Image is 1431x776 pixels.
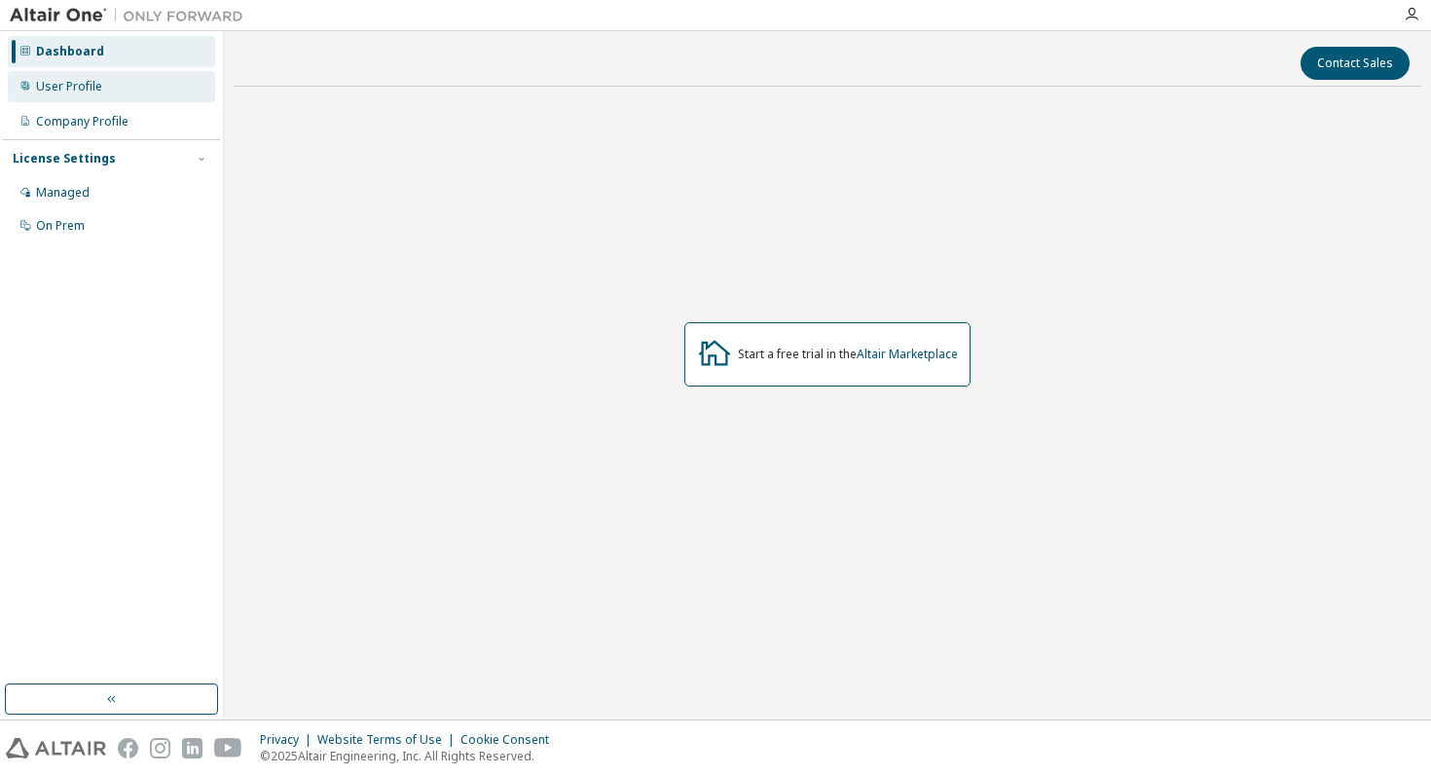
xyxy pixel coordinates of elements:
[260,732,317,748] div: Privacy
[6,738,106,758] img: altair_logo.svg
[36,185,90,201] div: Managed
[150,738,170,758] img: instagram.svg
[36,44,104,59] div: Dashboard
[460,732,561,748] div: Cookie Consent
[10,6,253,25] img: Altair One
[260,748,561,764] p: © 2025 Altair Engineering, Inc. All Rights Reserved.
[36,114,128,129] div: Company Profile
[214,738,242,758] img: youtube.svg
[857,346,958,362] a: Altair Marketplace
[118,738,138,758] img: facebook.svg
[36,218,85,234] div: On Prem
[13,151,116,166] div: License Settings
[738,347,958,362] div: Start a free trial in the
[1301,47,1410,80] button: Contact Sales
[182,738,202,758] img: linkedin.svg
[36,79,102,94] div: User Profile
[317,732,460,748] div: Website Terms of Use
